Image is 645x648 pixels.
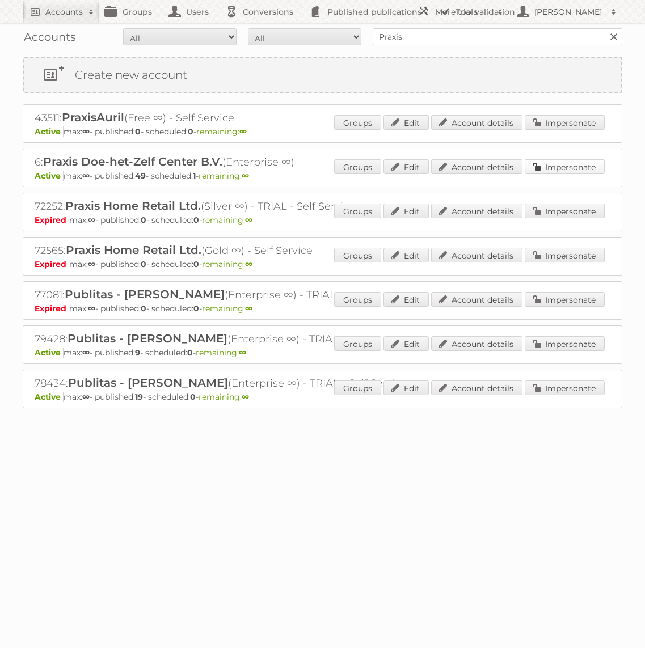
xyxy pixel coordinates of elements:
p: max: - published: - scheduled: - [35,348,610,358]
p: max: - published: - scheduled: - [35,171,610,181]
h2: More tools [435,6,492,18]
strong: 0 [141,259,146,269]
a: Impersonate [525,292,605,307]
strong: ∞ [82,348,90,358]
span: remaining: [196,348,246,358]
a: Edit [383,159,429,174]
strong: 0 [190,392,196,402]
strong: ∞ [82,126,90,137]
strong: 0 [135,126,141,137]
a: Account details [431,380,522,395]
span: Active [35,171,64,181]
span: Publitas - [PERSON_NAME] [65,287,225,301]
strong: 0 [187,348,193,358]
strong: 0 [141,215,146,225]
strong: 0 [193,259,199,269]
span: Expired [35,259,69,269]
span: Praxis Home Retail Ltd. [65,199,201,213]
a: Edit [383,292,429,307]
strong: ∞ [245,215,252,225]
strong: ∞ [242,171,249,181]
span: Publitas - [PERSON_NAME] [68,332,227,345]
h2: 72565: (Gold ∞) - Self Service [35,243,432,258]
a: Edit [383,115,429,130]
span: remaining: [196,126,247,137]
a: Groups [334,159,381,174]
h2: 79428: (Enterprise ∞) - TRIAL [35,332,432,346]
a: Create new account [24,58,621,92]
strong: 9 [135,348,140,358]
h2: [PERSON_NAME] [532,6,605,18]
a: Impersonate [525,380,605,395]
strong: ∞ [88,303,95,314]
a: Edit [383,336,429,351]
p: max: - published: - scheduled: - [35,392,610,402]
strong: ∞ [88,215,95,225]
h2: 78434: (Enterprise ∞) - TRIAL - Self Service [35,376,432,391]
strong: 0 [193,303,199,314]
span: Expired [35,215,69,225]
a: Impersonate [525,336,605,351]
span: Active [35,348,64,358]
span: remaining: [199,392,249,402]
p: max: - published: - scheduled: - [35,215,610,225]
a: Account details [431,292,522,307]
strong: ∞ [245,303,252,314]
span: Active [35,126,64,137]
h2: 43511: (Free ∞) - Self Service [35,111,432,125]
h2: 6: (Enterprise ∞) [35,155,432,170]
p: max: - published: - scheduled: - [35,259,610,269]
a: Account details [431,336,522,351]
h2: Accounts [45,6,83,18]
a: Edit [383,380,429,395]
span: Praxis Doe-het-Zelf Center B.V. [43,155,222,168]
span: Expired [35,303,69,314]
a: Edit [383,204,429,218]
a: Impersonate [525,204,605,218]
span: remaining: [202,215,252,225]
a: Impersonate [525,115,605,130]
a: Account details [431,115,522,130]
span: Active [35,392,64,402]
strong: 0 [193,215,199,225]
a: Groups [334,115,381,130]
span: remaining: [202,303,252,314]
strong: ∞ [245,259,252,269]
a: Impersonate [525,159,605,174]
strong: 0 [188,126,193,137]
span: remaining: [202,259,252,269]
a: Account details [431,159,522,174]
span: Praxis Home Retail Ltd. [66,243,201,257]
h2: 77081: (Enterprise ∞) - TRIAL [35,287,432,302]
span: Publitas - [PERSON_NAME] [68,376,228,389]
strong: ∞ [82,171,90,181]
strong: ∞ [239,126,247,137]
strong: 0 [141,303,146,314]
strong: ∞ [82,392,90,402]
a: Account details [431,248,522,262]
h2: 72252: (Silver ∞) - TRIAL - Self Service [35,199,432,214]
strong: ∞ [242,392,249,402]
a: Groups [334,336,381,351]
strong: 49 [135,171,146,181]
a: Groups [334,380,381,395]
strong: 19 [135,392,143,402]
a: Groups [334,292,381,307]
p: max: - published: - scheduled: - [35,303,610,314]
p: max: - published: - scheduled: - [35,126,610,137]
strong: ∞ [239,348,246,358]
a: Account details [431,204,522,218]
span: remaining: [199,171,249,181]
strong: ∞ [88,259,95,269]
strong: 1 [193,171,196,181]
a: Impersonate [525,248,605,262]
span: PraxisAuril [62,111,124,124]
a: Edit [383,248,429,262]
a: Groups [334,248,381,262]
a: Groups [334,204,381,218]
